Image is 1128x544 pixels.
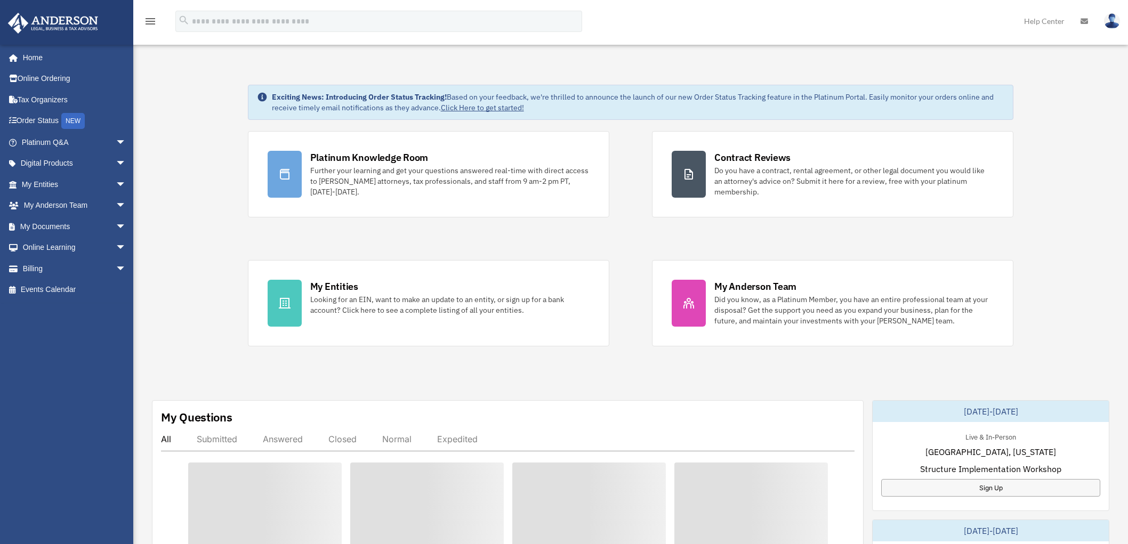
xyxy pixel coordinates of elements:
[7,195,142,216] a: My Anderson Teamarrow_drop_down
[7,237,142,258] a: Online Learningarrow_drop_down
[116,258,137,280] span: arrow_drop_down
[652,131,1013,217] a: Contract Reviews Do you have a contract, rental agreement, or other legal document you would like...
[178,14,190,26] i: search
[881,479,1100,497] a: Sign Up
[7,153,142,174] a: Digital Productsarrow_drop_down
[144,15,157,28] i: menu
[116,237,137,259] span: arrow_drop_down
[144,19,157,28] a: menu
[7,258,142,279] a: Billingarrow_drop_down
[197,434,237,444] div: Submitted
[116,153,137,175] span: arrow_drop_down
[925,445,1056,458] span: [GEOGRAPHIC_DATA], [US_STATE]
[7,110,142,132] a: Order StatusNEW
[652,260,1013,346] a: My Anderson Team Did you know, as a Platinum Member, you have an entire professional team at your...
[957,431,1025,442] div: Live & In-Person
[7,132,142,153] a: Platinum Q&Aarrow_drop_down
[441,103,524,112] a: Click Here to get started!
[7,279,142,301] a: Events Calendar
[310,165,590,197] div: Further your learning and get your questions answered real-time with direct access to [PERSON_NAM...
[1104,13,1120,29] img: User Pic
[116,132,137,153] span: arrow_drop_down
[714,151,791,164] div: Contract Reviews
[116,174,137,196] span: arrow_drop_down
[714,165,994,197] div: Do you have a contract, rental agreement, or other legal document you would like an attorney's ad...
[7,216,142,237] a: My Documentsarrow_drop_down
[263,434,303,444] div: Answered
[61,113,85,129] div: NEW
[248,260,609,346] a: My Entities Looking for an EIN, want to make an update to an entity, or sign up for a bank accoun...
[272,92,1005,113] div: Based on your feedback, we're thrilled to announce the launch of our new Order Status Tracking fe...
[437,434,478,444] div: Expedited
[310,280,358,293] div: My Entities
[116,216,137,238] span: arrow_drop_down
[310,151,429,164] div: Platinum Knowledge Room
[714,294,994,326] div: Did you know, as a Platinum Member, you have an entire professional team at your disposal? Get th...
[7,68,142,90] a: Online Ordering
[382,434,412,444] div: Normal
[310,294,590,315] div: Looking for an EIN, want to make an update to an entity, or sign up for a bank account? Click her...
[7,174,142,195] a: My Entitiesarrow_drop_down
[116,195,137,217] span: arrow_drop_down
[161,434,171,444] div: All
[248,131,609,217] a: Platinum Knowledge Room Further your learning and get your questions answered real-time with dire...
[873,520,1109,541] div: [DATE]-[DATE]
[161,409,232,425] div: My Questions
[328,434,357,444] div: Closed
[7,47,137,68] a: Home
[7,89,142,110] a: Tax Organizers
[5,13,101,34] img: Anderson Advisors Platinum Portal
[714,280,796,293] div: My Anderson Team
[920,462,1061,475] span: Structure Implementation Workshop
[873,401,1109,422] div: [DATE]-[DATE]
[272,92,447,102] strong: Exciting News: Introducing Order Status Tracking!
